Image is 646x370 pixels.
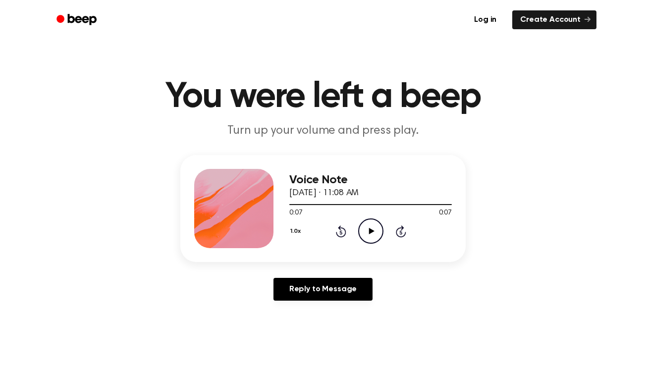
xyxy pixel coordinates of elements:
[50,10,106,30] a: Beep
[133,123,513,139] p: Turn up your volume and press play.
[289,223,304,240] button: 1.0x
[69,79,577,115] h1: You were left a beep
[289,208,302,218] span: 0:07
[273,278,373,301] a: Reply to Message
[289,173,452,187] h3: Voice Note
[439,208,452,218] span: 0:07
[289,189,359,198] span: [DATE] · 11:08 AM
[464,8,506,31] a: Log in
[512,10,596,29] a: Create Account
